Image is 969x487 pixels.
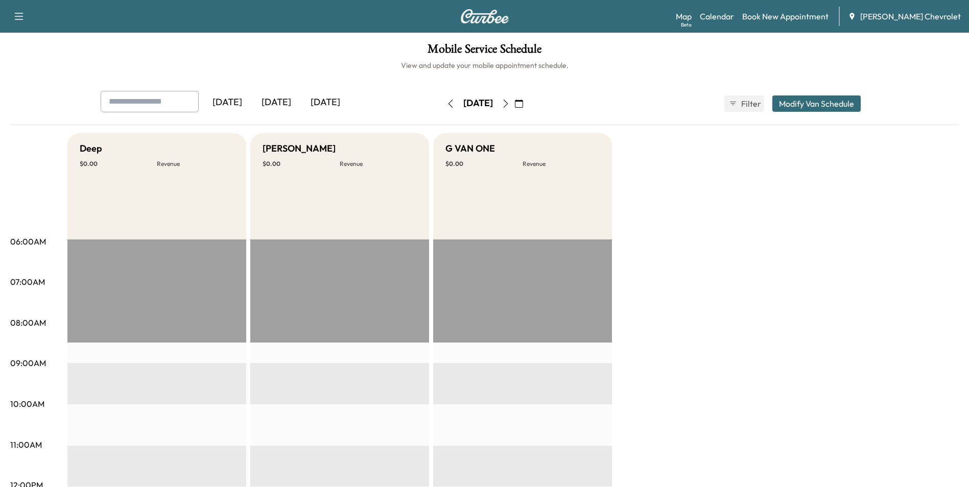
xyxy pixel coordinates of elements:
[10,316,46,329] p: 08:00AM
[860,10,961,22] span: [PERSON_NAME] Chevrolet
[252,91,301,114] div: [DATE]
[10,235,46,248] p: 06:00AM
[463,97,493,110] div: [DATE]
[10,276,45,288] p: 07:00AM
[10,60,959,70] h6: View and update your mobile appointment schedule.
[10,439,42,451] p: 11:00AM
[724,95,764,112] button: Filter
[157,160,234,168] p: Revenue
[301,91,350,114] div: [DATE]
[80,160,157,168] p: $ 0.00
[445,160,523,168] p: $ 0.00
[10,357,46,369] p: 09:00AM
[676,10,692,22] a: MapBeta
[340,160,417,168] p: Revenue
[700,10,734,22] a: Calendar
[10,43,959,60] h1: Mobile Service Schedule
[742,10,829,22] a: Book New Appointment
[203,91,252,114] div: [DATE]
[523,160,600,168] p: Revenue
[10,398,44,410] p: 10:00AM
[263,160,340,168] p: $ 0.00
[80,141,102,156] h5: Deep
[681,21,692,29] div: Beta
[445,141,495,156] h5: G VAN ONE
[772,95,861,112] button: Modify Van Schedule
[460,9,509,23] img: Curbee Logo
[741,98,760,110] span: Filter
[263,141,336,156] h5: [PERSON_NAME]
